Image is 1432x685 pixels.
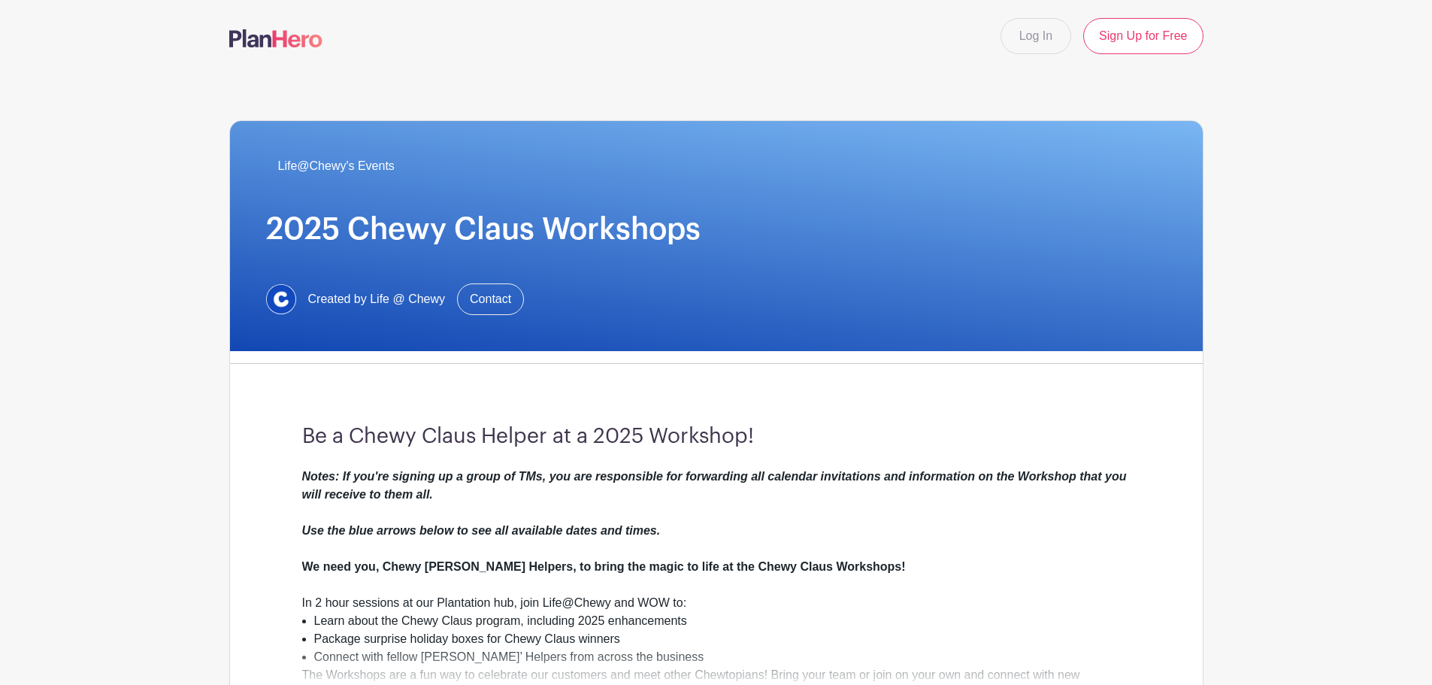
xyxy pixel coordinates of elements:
em: Notes: If you're signing up a group of TMs, you are responsible for forwarding all calendar invit... [302,470,1127,537]
a: Sign Up for Free [1083,18,1203,54]
a: Contact [457,283,524,315]
h3: Be a Chewy Claus Helper at a 2025 Workshop! [302,424,1131,450]
span: Life@Chewy's Events [278,157,395,175]
h1: 2025 Chewy Claus Workshops [266,211,1167,247]
li: Learn about the Chewy Claus program, including 2025 enhancements [314,612,1131,630]
div: In 2 hour sessions at our Plantation hub, join Life@Chewy and WOW to: [302,594,1131,612]
li: Package surprise holiday boxes for Chewy Claus winners [314,630,1131,648]
span: Created by Life @ Chewy [308,290,446,308]
img: 1629734264472.jfif [266,284,296,314]
img: logo-507f7623f17ff9eddc593b1ce0a138ce2505c220e1c5a4e2b4648c50719b7d32.svg [229,29,322,47]
a: Log In [1001,18,1071,54]
strong: We need you, Chewy [PERSON_NAME] Helpers, to bring the magic to life at the Chewy Claus Workshops! [302,560,906,573]
li: Connect with fellow [PERSON_NAME]’ Helpers from across the business [314,648,1131,666]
